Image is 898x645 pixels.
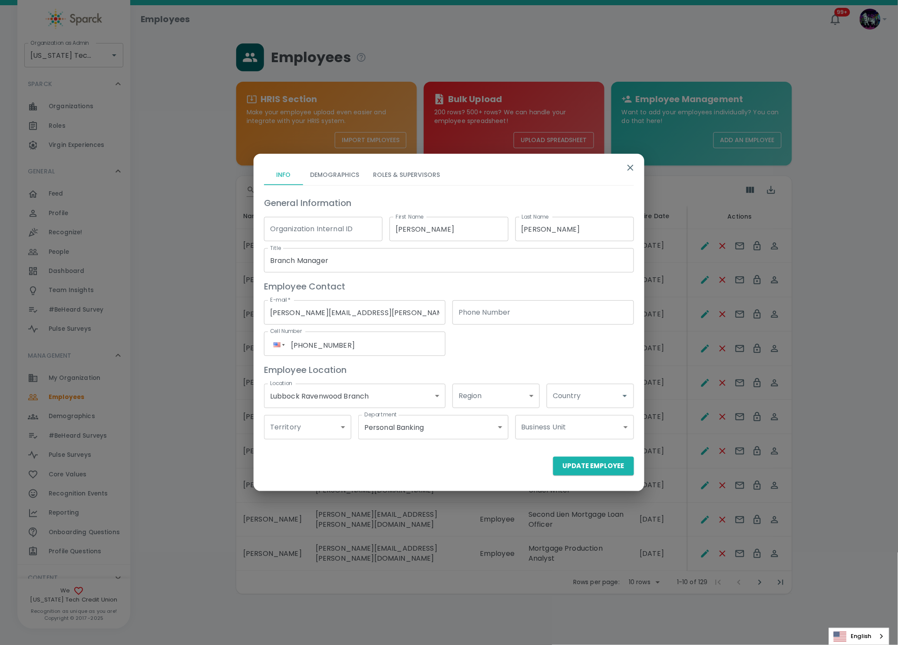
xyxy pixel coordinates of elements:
[264,300,446,325] input: name@email.com
[264,384,446,408] div: Lubbock Ravenwood Branch
[553,457,634,475] button: Update Employee
[270,328,303,335] label: Cell Number
[396,213,424,220] label: First Name
[515,217,634,241] input: Doe
[264,279,634,293] h6: Employee Contact
[366,164,447,185] button: Roles & Supervisors
[522,213,549,220] label: Last Name
[452,300,634,325] input: +1 (123) 456-7890
[270,333,287,356] div: United States: + 1
[358,415,508,439] div: Personal Banking
[264,164,634,185] div: basic tabs example
[829,628,889,645] aside: Language selected: English
[264,363,634,377] h6: Employee Location
[551,388,617,404] input: US
[829,628,889,645] div: Language
[619,390,631,402] button: Open
[270,296,291,304] label: E-mail
[264,217,383,241] input: e.g. E001
[270,380,292,387] label: Location
[270,244,281,252] label: Title
[264,164,303,185] button: Info
[390,217,508,241] input: John
[264,196,634,210] h6: General Information
[303,164,366,185] button: Demographics
[829,628,889,645] a: English
[364,411,397,419] label: Department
